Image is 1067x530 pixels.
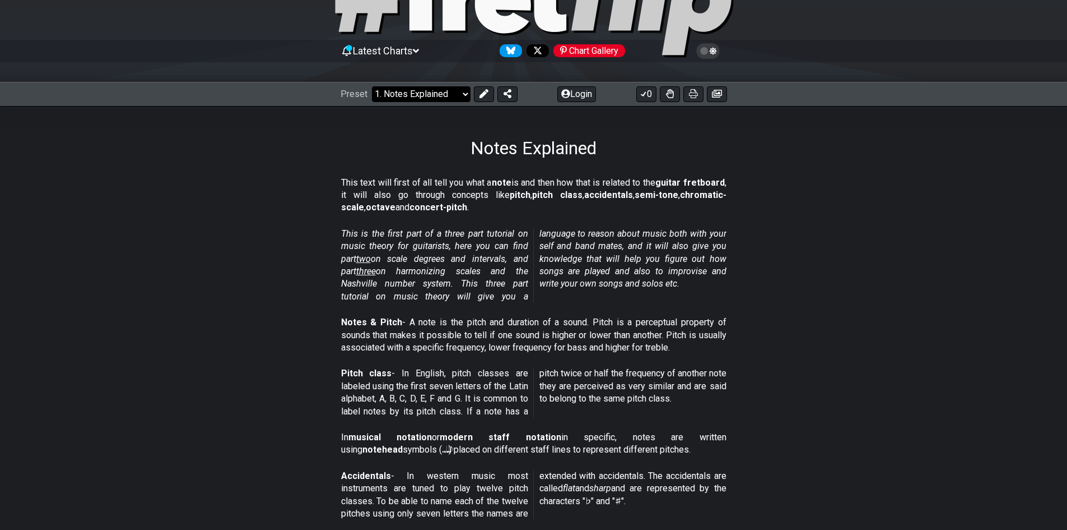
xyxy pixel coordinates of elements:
[532,190,583,200] strong: pitch class
[589,483,611,494] em: sharp
[366,202,395,213] strong: octave
[341,367,726,418] p: - In English, pitch classes are labeled using the first seven letters of the Latin alphabet, A, B...
[341,316,726,354] p: - A note is the pitch and duration of a sound. Pitch is a perceptual property of sounds that make...
[474,86,494,102] button: Edit Preset
[655,177,725,188] strong: guitar fretboard
[636,86,656,102] button: 0
[341,228,726,302] em: This is the first part of a three part tutorial on music theory for guitarists, here you can find...
[510,190,530,200] strong: pitch
[353,45,413,57] span: Latest Charts
[372,86,470,102] select: Preset
[549,44,625,57] a: #fretflip at Pinterest
[341,470,726,520] p: - In western music most instruments are tuned to play twelve pitch classes. To be able to name ea...
[341,368,392,379] strong: Pitch class
[348,432,432,443] strong: musical notation
[553,44,625,57] div: Chart Gallery
[563,483,575,494] em: flat
[522,44,549,57] a: Follow #fretflip at X
[497,86,518,102] button: Share Preset
[341,471,391,481] strong: Accidentals
[341,89,367,99] span: Preset
[707,86,727,102] button: Create image
[356,254,371,264] span: two
[584,190,633,200] strong: accidentals
[702,46,715,56] span: Toggle light / dark theme
[440,432,561,443] strong: modern staff notation
[341,431,726,457] p: In or in specific, notes are written using symbols (𝅝 𝅗𝅥 𝅘𝅥 𝅘𝅥𝅮) placed on different staff lines to r...
[683,86,703,102] button: Print
[341,177,726,214] p: This text will first of all tell you what a is and then how that is related to the , it will also...
[635,190,678,200] strong: semi-tone
[362,444,403,455] strong: notehead
[341,317,402,328] strong: Notes & Pitch
[557,86,596,102] button: Login
[409,202,467,213] strong: concert-pitch
[470,137,597,159] h1: Notes Explained
[356,266,376,276] span: three
[492,177,511,188] strong: note
[495,44,522,57] a: Follow #fretflip at Bluesky
[660,86,680,102] button: Toggle Dexterity for all fretkits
